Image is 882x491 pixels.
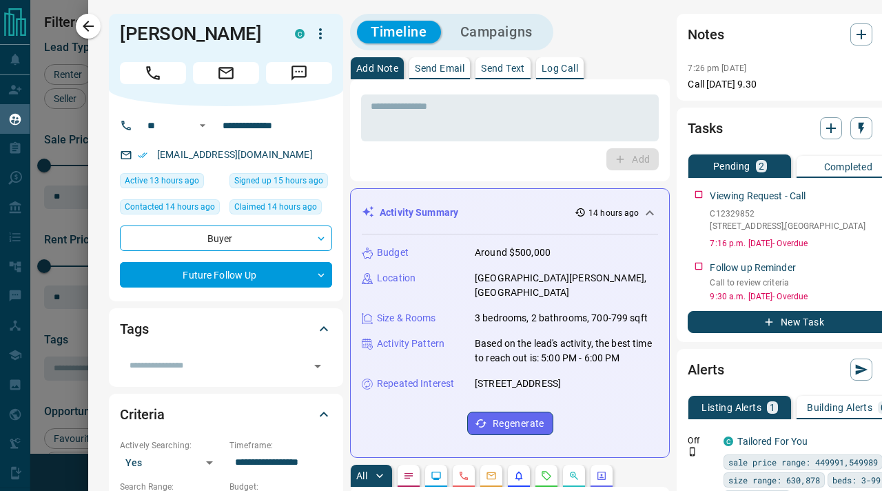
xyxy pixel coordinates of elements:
svg: Opportunities [568,470,580,481]
button: Regenerate [467,412,553,435]
p: Off [688,434,715,447]
p: All [356,471,367,481]
p: Timeframe: [229,439,332,452]
div: Activity Summary14 hours ago [362,200,658,226]
svg: Lead Browsing Activity [431,470,442,481]
svg: Agent Actions [596,470,607,481]
p: Around $500,000 [475,245,551,260]
svg: Push Notification Only [688,447,697,457]
h2: Alerts [688,359,724,381]
span: sale price range: 449991,549989 [728,455,878,469]
p: 3 bedrooms, 2 bathrooms, 700-799 sqft [475,311,648,325]
div: Criteria [120,398,332,431]
div: Tue Aug 12 2025 [229,173,332,192]
div: Yes [120,452,223,474]
p: Send Text [481,63,525,73]
span: beds: 3-99 [832,473,881,487]
svg: Email Verified [138,150,147,160]
svg: Calls [458,470,469,481]
svg: Listing Alerts [513,470,524,481]
h1: [PERSON_NAME] [120,23,274,45]
div: condos.ca [724,437,733,446]
p: Actively Searching: [120,439,223,452]
div: Buyer [120,226,332,251]
p: Follow up Reminder [710,261,795,275]
p: [STREET_ADDRESS] [475,377,561,391]
svg: Emails [486,470,497,481]
span: size range: 630,878 [728,473,820,487]
p: Send Email [415,63,464,73]
p: Add Note [356,63,398,73]
div: Tue Aug 12 2025 [229,199,332,219]
p: 2 [759,161,764,171]
button: Campaigns [447,21,546,43]
p: Location [377,271,416,285]
p: Pending [713,161,750,171]
button: Timeline [357,21,441,43]
span: Claimed 14 hours ago [234,200,317,214]
div: condos.ca [295,29,305,39]
h2: Tasks [688,117,722,139]
p: 14 hours ago [588,207,639,219]
span: Signed up 15 hours ago [234,174,323,188]
a: Tailored For You [737,436,808,447]
span: Email [193,62,259,84]
h2: Notes [688,23,724,46]
button: Open [308,357,327,376]
p: Listing Alerts [701,403,761,412]
p: Activity Summary [380,206,458,220]
span: Active 13 hours ago [125,174,199,188]
span: Call [120,62,186,84]
svg: Requests [541,470,552,481]
button: Open [194,117,211,134]
svg: Notes [403,470,414,481]
p: Budget [377,245,409,260]
a: [EMAIL_ADDRESS][DOMAIN_NAME] [157,149,313,160]
p: C12329852 [710,208,865,220]
p: 7:26 pm [DATE] [688,63,746,73]
p: Repeated Interest [377,377,454,391]
p: [STREET_ADDRESS] , [GEOGRAPHIC_DATA] [710,220,865,232]
p: Activity Pattern [377,337,444,351]
div: Tue Aug 12 2025 [120,173,223,192]
div: Tags [120,312,332,345]
div: Tue Aug 12 2025 [120,199,223,219]
span: Message [266,62,332,84]
p: Log Call [542,63,578,73]
span: Contacted 14 hours ago [125,200,215,214]
p: Size & Rooms [377,311,436,325]
p: [GEOGRAPHIC_DATA][PERSON_NAME], [GEOGRAPHIC_DATA] [475,271,658,300]
p: 1 [770,403,775,412]
p: Viewing Request - Call [710,189,806,203]
h2: Criteria [120,403,165,425]
p: Based on the lead's activity, the best time to reach out is: 5:00 PM - 6:00 PM [475,337,658,365]
h2: Tags [120,318,148,340]
p: Completed [824,162,873,172]
p: Building Alerts [807,403,872,412]
div: Future Follow Up [120,262,332,288]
